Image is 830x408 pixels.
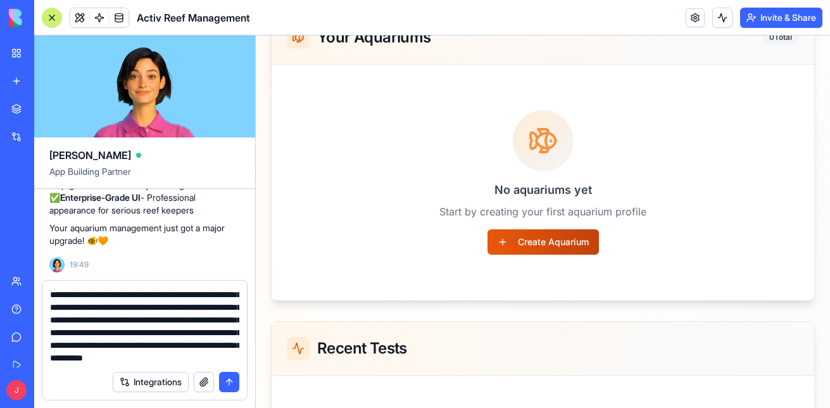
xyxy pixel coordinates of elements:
button: Create Aquarium [232,194,343,219]
img: logo [9,9,87,27]
button: Integrations [113,372,189,392]
img: Ella_00000_wcx2te.png [49,257,65,272]
span: 19:49 [70,260,89,270]
span: [PERSON_NAME] [49,148,131,163]
p: Start by creating your first aquarium profile [31,169,543,184]
span: J [6,380,27,400]
span: App Building Partner [49,165,240,188]
h3: No aquariums yet [31,146,543,163]
span: Activ Reef Management [137,10,250,25]
div: Recent Tests [61,305,151,321]
p: Your aquarium management just got a major upgrade! 🐠🧡 [49,222,240,247]
button: Invite & Share [740,8,822,28]
strong: Enterprise-Grade UI [60,192,141,203]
